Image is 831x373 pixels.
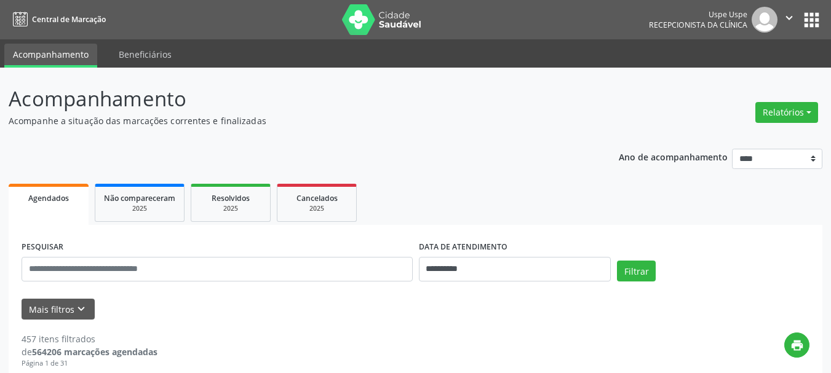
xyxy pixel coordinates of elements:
[4,44,97,68] a: Acompanhamento
[755,102,818,123] button: Relatórios
[110,44,180,65] a: Beneficiários
[419,238,507,257] label: DATA DE ATENDIMENTO
[9,9,106,29] a: Central de Marcação
[22,238,63,257] label: PESQUISAR
[296,193,338,203] span: Cancelados
[649,9,747,20] div: Uspe Uspe
[649,20,747,30] span: Recepcionista da clínica
[200,204,261,213] div: 2025
[22,332,157,345] div: 457 itens filtrados
[777,7,801,33] button: 
[619,149,728,164] p: Ano de acompanhamento
[782,11,796,25] i: 
[32,346,157,358] strong: 564206 marcações agendadas
[801,9,822,31] button: apps
[752,7,777,33] img: img
[9,114,578,127] p: Acompanhe a situação das marcações correntes e finalizadas
[790,339,804,352] i: print
[32,14,106,25] span: Central de Marcação
[22,358,157,369] div: Página 1 de 31
[9,84,578,114] p: Acompanhamento
[28,193,69,203] span: Agendados
[22,299,95,320] button: Mais filtroskeyboard_arrow_down
[286,204,348,213] div: 2025
[212,193,250,203] span: Resolvidos
[104,193,175,203] span: Não compareceram
[104,204,175,213] div: 2025
[74,302,88,316] i: keyboard_arrow_down
[784,332,809,358] button: print
[617,261,656,281] button: Filtrar
[22,345,157,358] div: de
